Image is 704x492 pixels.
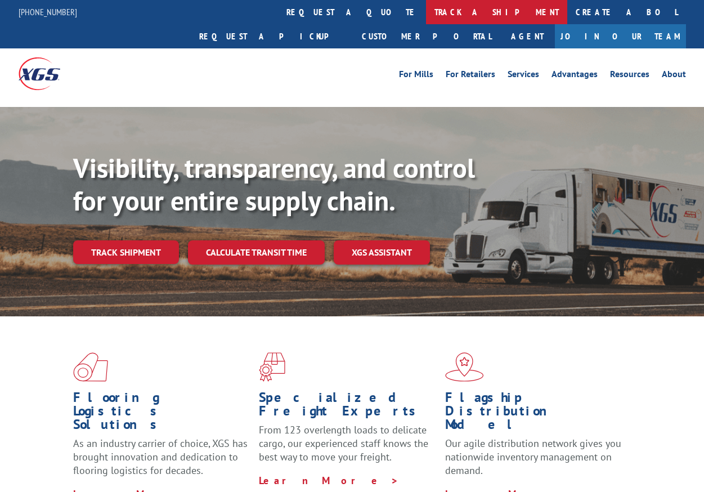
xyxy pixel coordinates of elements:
[399,70,433,82] a: For Mills
[555,24,686,48] a: Join Our Team
[334,240,430,265] a: XGS ASSISTANT
[508,70,539,82] a: Services
[259,391,436,423] h1: Specialized Freight Experts
[73,437,248,477] span: As an industry carrier of choice, XGS has brought innovation and dedication to flooring logistics...
[446,70,495,82] a: For Retailers
[259,352,285,382] img: xgs-icon-focused-on-flooring-red
[73,352,108,382] img: xgs-icon-total-supply-chain-intelligence-red
[445,352,484,382] img: xgs-icon-flagship-distribution-model-red
[610,70,649,82] a: Resources
[445,437,621,477] span: Our agile distribution network gives you nationwide inventory management on demand.
[445,391,622,437] h1: Flagship Distribution Model
[551,70,598,82] a: Advantages
[662,70,686,82] a: About
[73,150,475,218] b: Visibility, transparency, and control for your entire supply chain.
[188,240,325,265] a: Calculate transit time
[73,391,250,437] h1: Flooring Logistics Solutions
[191,24,353,48] a: Request a pickup
[259,423,436,473] p: From 123 overlength loads to delicate cargo, our experienced staff knows the best way to move you...
[500,24,555,48] a: Agent
[19,6,77,17] a: [PHONE_NUMBER]
[73,240,179,264] a: Track shipment
[353,24,500,48] a: Customer Portal
[259,474,399,487] a: Learn More >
